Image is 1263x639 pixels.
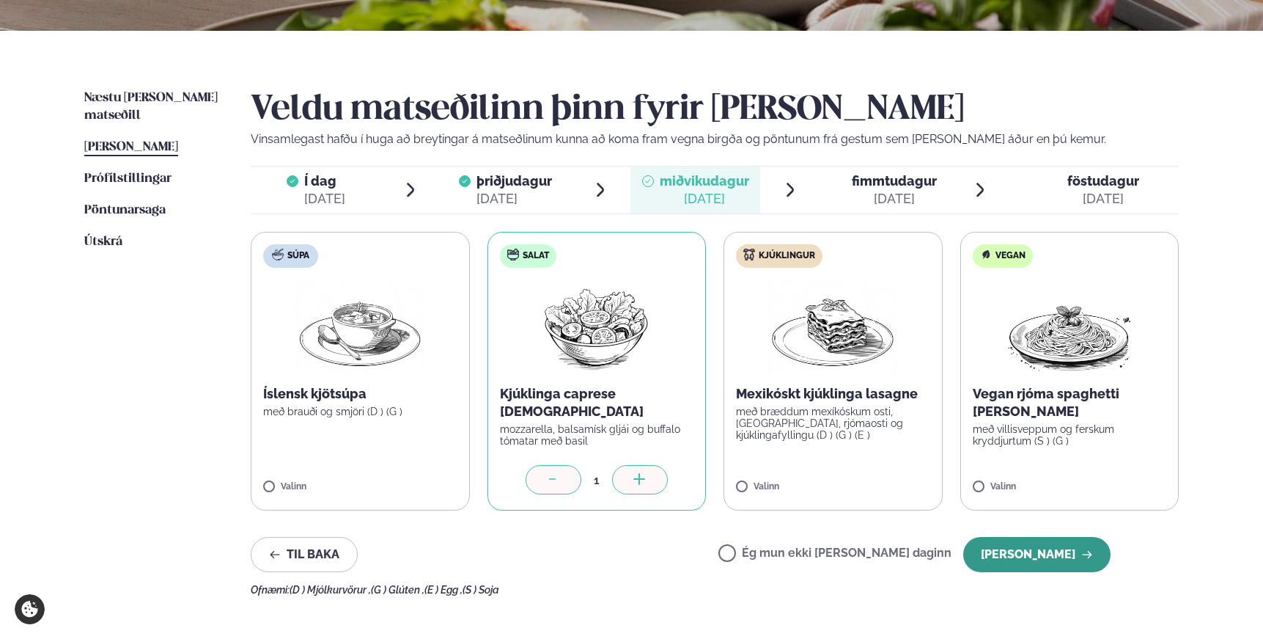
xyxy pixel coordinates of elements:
[768,280,897,373] img: Lasagna.png
[1067,190,1139,208] div: [DATE]
[1067,173,1139,189] span: föstudagur
[84,139,178,156] a: [PERSON_NAME]
[84,202,166,219] a: Pöntunarsaga
[287,250,309,262] span: Súpa
[660,173,749,189] span: miðvikudagur
[251,537,358,572] button: Til baka
[852,190,937,208] div: [DATE]
[371,584,424,596] span: (G ) Glúten ,
[290,584,371,596] span: (D ) Mjólkurvörur ,
[500,385,694,420] p: Kjúklinga caprese [DEMOGRAPHIC_DATA]
[463,584,499,596] span: (S ) Soja
[84,90,221,125] a: Næstu [PERSON_NAME] matseðill
[84,233,122,251] a: Útskrá
[84,92,218,122] span: Næstu [PERSON_NAME] matseðill
[84,170,172,188] a: Prófílstillingar
[1005,280,1134,373] img: Spagetti.png
[581,472,612,489] div: 1
[995,250,1026,262] span: Vegan
[251,90,1179,131] h2: Veldu matseðilinn þinn fyrir [PERSON_NAME]
[263,406,457,417] p: með brauði og smjöri (D ) (G )
[736,385,930,403] p: Mexikóskt kjúklinga lasagne
[84,204,166,216] span: Pöntunarsaga
[272,249,284,260] img: soup.svg
[295,280,424,373] img: Soup.png
[424,584,463,596] span: (E ) Egg ,
[759,250,815,262] span: Kjúklingur
[523,250,549,262] span: Salat
[980,249,992,260] img: Vegan.svg
[476,190,552,208] div: [DATE]
[507,249,519,260] img: salad.svg
[251,131,1179,148] p: Vinsamlegast hafðu í huga að breytingar á matseðlinum kunna að koma fram vegna birgða og pöntunum...
[660,190,749,208] div: [DATE]
[15,594,45,624] a: Cookie settings
[476,173,552,189] span: þriðjudagur
[251,584,1179,596] div: Ofnæmi:
[263,385,457,403] p: Íslensk kjötsúpa
[531,280,661,373] img: Salad.png
[84,235,122,248] span: Útskrá
[852,173,937,189] span: fimmtudagur
[963,537,1111,572] button: [PERSON_NAME]
[304,190,345,208] div: [DATE]
[304,172,345,190] span: Í dag
[973,385,1167,420] p: Vegan rjóma spaghetti [PERSON_NAME]
[743,249,755,260] img: chicken.svg
[500,423,694,447] p: mozzarella, balsamísk gljái og buffalo tómatar með basil
[973,423,1167,447] p: með villisveppum og ferskum kryddjurtum (S ) (G )
[84,141,178,153] span: [PERSON_NAME]
[84,172,172,185] span: Prófílstillingar
[736,406,930,441] p: með bræddum mexíkóskum osti, [GEOGRAPHIC_DATA], rjómaosti og kjúklingafyllingu (D ) (G ) (E )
